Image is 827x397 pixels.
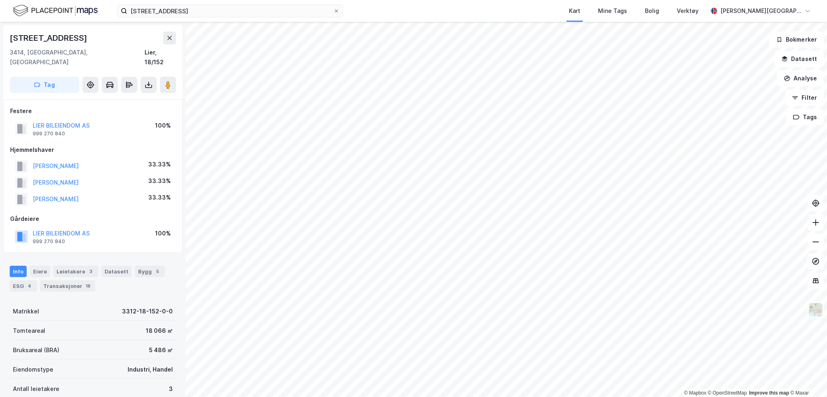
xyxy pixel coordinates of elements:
[684,390,706,396] a: Mapbox
[148,160,171,169] div: 33.33%
[146,326,173,336] div: 18 066 ㎡
[645,6,659,16] div: Bolig
[13,326,45,336] div: Tomteareal
[149,345,173,355] div: 5 486 ㎡
[787,358,827,397] iframe: Chat Widget
[87,267,95,275] div: 3
[10,77,79,93] button: Tag
[148,193,171,202] div: 33.33%
[155,229,171,238] div: 100%
[598,6,627,16] div: Mine Tags
[84,282,92,290] div: 18
[677,6,699,16] div: Verktøy
[145,48,176,67] div: Lier, 18/152
[13,365,53,374] div: Eiendomstype
[135,266,165,277] div: Bygg
[569,6,580,16] div: Kart
[53,266,98,277] div: Leietakere
[127,5,333,17] input: Søk på adresse, matrikkel, gårdeiere, leietakere eller personer
[775,51,824,67] button: Datasett
[25,282,34,290] div: 4
[33,238,65,245] div: 999 270 840
[787,358,827,397] div: Kontrollprogram for chat
[13,4,98,18] img: logo.f888ab2527a4732fd821a326f86c7f29.svg
[148,176,171,186] div: 33.33%
[10,266,27,277] div: Info
[122,307,173,316] div: 3312-18-152-0-0
[808,302,823,317] img: Z
[101,266,132,277] div: Datasett
[769,32,824,48] button: Bokmerker
[40,280,95,292] div: Transaksjoner
[749,390,789,396] a: Improve this map
[10,106,176,116] div: Festere
[128,365,173,374] div: Industri, Handel
[10,48,145,67] div: 3414, [GEOGRAPHIC_DATA], [GEOGRAPHIC_DATA]
[10,280,37,292] div: ESG
[33,130,65,137] div: 999 270 840
[777,70,824,86] button: Analyse
[169,384,173,394] div: 3
[153,267,162,275] div: 5
[10,145,176,155] div: Hjemmelshaver
[30,266,50,277] div: Eiere
[10,32,89,44] div: [STREET_ADDRESS]
[785,90,824,106] button: Filter
[720,6,801,16] div: [PERSON_NAME][GEOGRAPHIC_DATA]
[786,109,824,125] button: Tags
[708,390,747,396] a: OpenStreetMap
[13,345,59,355] div: Bruksareal (BRA)
[13,384,59,394] div: Antall leietakere
[155,121,171,130] div: 100%
[13,307,39,316] div: Matrikkel
[10,214,176,224] div: Gårdeiere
